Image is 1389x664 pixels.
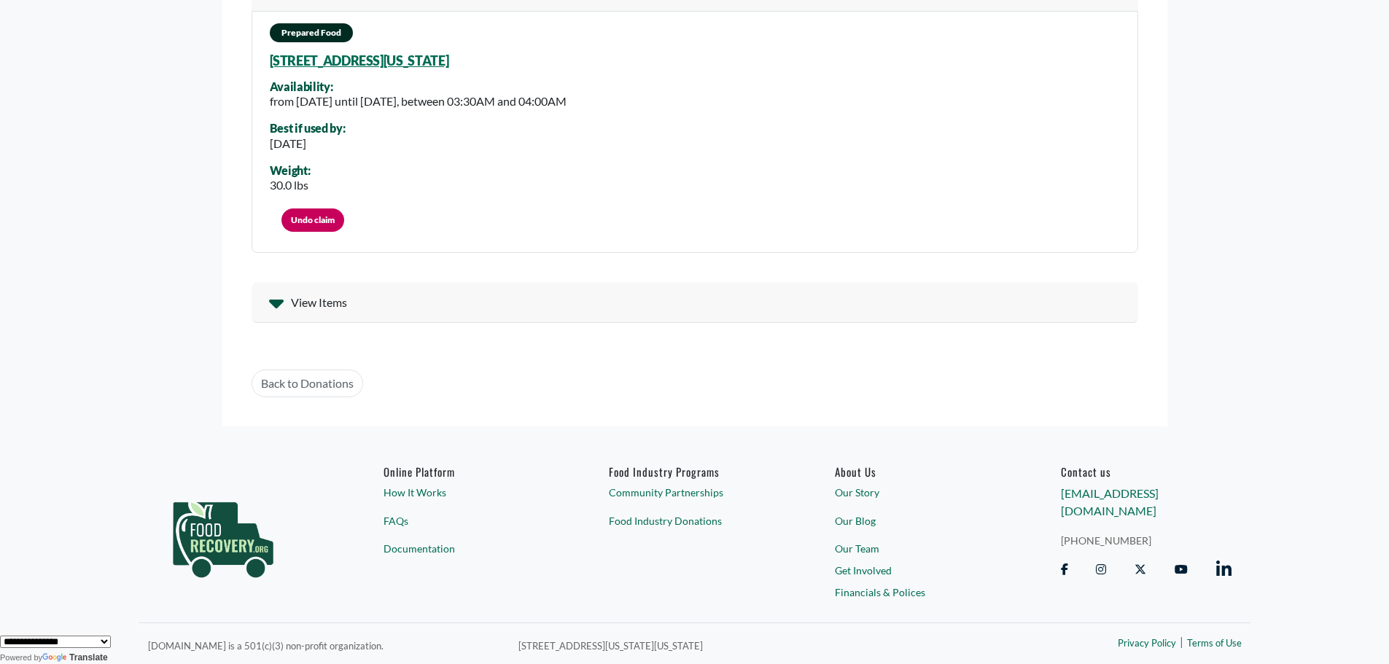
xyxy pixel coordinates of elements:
div: Weight: [270,164,311,177]
div: Best if used by: [270,122,346,135]
a: [STREET_ADDRESS][US_STATE] [270,52,449,69]
div: Availability: [270,80,567,93]
span: View Items [291,294,347,311]
div: from [DATE] until [DATE], between 03:30AM and 04:00AM [270,93,567,110]
div: [DATE] [270,135,346,152]
a: Community Partnerships [609,485,779,500]
a: Translate [42,652,108,663]
a: Our Story [835,485,1005,500]
a: Food Industry Donations [609,513,779,528]
span: Prepared Food [270,23,353,42]
a: Documentation [384,541,554,556]
a: Our Team [835,541,1005,556]
h6: Online Platform [384,465,554,478]
a: Get Involved [835,563,1005,578]
a: About Us [835,465,1005,478]
div: 30.0 lbs [270,176,311,194]
img: Google Translate [42,653,69,663]
a: [PHONE_NUMBER] [1061,533,1232,548]
a: Our Blog [835,513,1005,528]
a: Undo claim [281,208,344,232]
a: [EMAIL_ADDRESS][DOMAIN_NAME] [1061,486,1159,517]
a: Back to Donations [252,370,363,397]
img: food_recovery_green_logo-76242d7a27de7ed26b67be613a865d9c9037ba317089b267e0515145e5e51427.png [157,465,289,604]
h6: Food Industry Programs [609,465,779,478]
a: FAQs [384,513,554,528]
h6: Contact us [1061,465,1232,478]
a: Financials & Polices [835,585,1005,600]
a: How It Works [384,485,554,500]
